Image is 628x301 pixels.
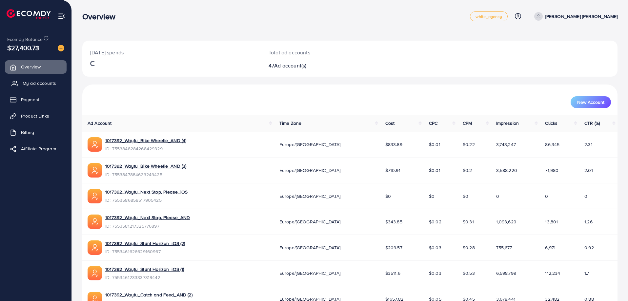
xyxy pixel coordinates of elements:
span: 2.01 [584,167,593,174]
span: 0 [545,193,548,199]
span: $0.31 [463,218,474,225]
img: ic-ads-acc.e4c84228.svg [88,163,102,178]
a: Payment [5,93,67,106]
a: 1017392_Wayfu_Next Stop, Please_AND [105,214,190,221]
span: ID: 7553847884623249425 [105,171,186,178]
span: Ad account(s) [274,62,306,69]
a: 1017392_Wayfu_Bike Wheelie_AND (4) [105,137,186,144]
img: ic-ads-acc.e4c84228.svg [88,240,102,255]
span: $343.85 [385,218,402,225]
span: $209.57 [385,244,402,251]
h2: 47 [269,63,387,69]
a: 1017392_Wayfu_Next Stop, Please_iOS [105,189,188,195]
span: 1,093,629 [496,218,516,225]
a: [PERSON_NAME] [PERSON_NAME] [532,12,618,21]
span: 6,971 [545,244,556,251]
iframe: Chat [600,272,623,296]
span: 3,588,220 [496,167,517,174]
span: $3511.6 [385,270,400,276]
span: $0.01 [429,141,440,148]
span: Europe/[GEOGRAPHIC_DATA] [279,167,341,174]
span: CPM [463,120,472,126]
span: Cost [385,120,395,126]
span: ID: 7553461626629160967 [105,248,185,255]
span: CPC [429,120,437,126]
a: Affiliate Program [5,142,67,155]
span: Europe/[GEOGRAPHIC_DATA] [279,218,341,225]
span: Product Links [21,113,49,119]
span: Billing [21,129,34,136]
span: 2.31 [584,141,593,148]
span: 0.92 [584,244,594,251]
a: My ad accounts [5,77,67,90]
span: 1.7 [584,270,589,276]
span: $833.89 [385,141,402,148]
a: Product Links [5,109,67,122]
span: $0 [463,193,468,199]
img: ic-ads-acc.e4c84228.svg [88,189,102,203]
span: Overview [21,64,41,70]
span: 112,234 [545,270,560,276]
span: Clicks [545,120,557,126]
a: 1017392_Wayfu_Stunt Horizon_iOS (1) [105,266,184,273]
span: $0.2 [463,167,472,174]
p: Total ad accounts [269,48,387,56]
img: ic-ads-acc.e4c84228.svg [88,137,102,152]
span: 86,345 [545,141,559,148]
span: $0.03 [429,244,441,251]
span: $710.91 [385,167,400,174]
a: Overview [5,60,67,73]
a: 1017392_Wayfu_Stunt Horizon_iOS (2) [105,240,185,247]
span: $0.02 [429,218,441,225]
p: [DATE] spends [90,48,253,56]
span: Europe/[GEOGRAPHIC_DATA] [279,270,341,276]
span: 3,743,247 [496,141,516,148]
span: 71,980 [545,167,558,174]
span: ID: 7553581217325776897 [105,223,190,229]
img: image [58,45,64,51]
span: 1.26 [584,218,593,225]
span: $0.53 [463,270,475,276]
span: Europe/[GEOGRAPHIC_DATA] [279,141,341,148]
span: $0.22 [463,141,475,148]
img: logo [7,9,51,19]
a: Billing [5,126,67,139]
a: 1017392_Wayfu_Bike Wheelie_AND (3) [105,163,186,169]
span: white_agency [476,14,502,19]
h3: Overview [82,12,121,21]
span: ID: 7553461233337319442 [105,274,184,281]
span: $27,400.73 [7,43,39,52]
span: $0 [429,193,435,199]
img: menu [58,12,65,20]
span: $0.03 [429,270,441,276]
span: Impression [496,120,519,126]
span: $0 [385,193,391,199]
span: $0.28 [463,244,475,251]
span: 6,598,799 [496,270,516,276]
span: 755,677 [496,244,512,251]
span: Europe/[GEOGRAPHIC_DATA] [279,193,341,199]
button: New Account [571,96,611,108]
span: ID: 7553848284268429329 [105,145,186,152]
span: New Account [577,100,604,104]
a: white_agency [470,11,508,21]
span: ID: 7553586858517905425 [105,197,188,203]
span: Ecomdy Balance [7,36,43,43]
span: My ad accounts [23,80,56,86]
span: 0 [584,193,587,199]
span: CTR (%) [584,120,600,126]
img: ic-ads-acc.e4c84228.svg [88,266,102,280]
span: Payment [21,96,39,103]
span: 13,801 [545,218,558,225]
span: Affiliate Program [21,145,56,152]
span: Ad Account [88,120,112,126]
span: $0.01 [429,167,440,174]
img: ic-ads-acc.e4c84228.svg [88,215,102,229]
a: 1017392_Wayfu_Catch and Feed_AND (2) [105,292,192,298]
span: 0 [496,193,499,199]
span: Europe/[GEOGRAPHIC_DATA] [279,244,341,251]
span: Time Zone [279,120,301,126]
p: [PERSON_NAME] [PERSON_NAME] [545,12,618,20]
